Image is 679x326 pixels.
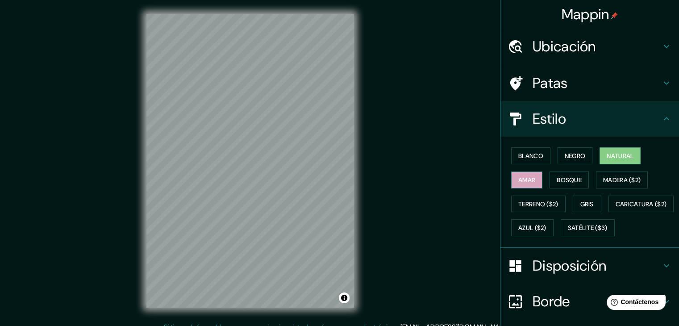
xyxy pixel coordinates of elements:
font: Mappin [562,5,609,24]
font: Amar [518,176,535,184]
font: Patas [533,74,568,92]
font: Blanco [518,152,543,160]
font: Gris [580,200,594,208]
button: Bosque [550,171,589,188]
button: Madera ($2) [596,171,648,188]
div: Ubicación [500,29,679,64]
font: Estilo [533,109,566,128]
img: pin-icon.png [611,12,618,19]
font: Madera ($2) [603,176,641,184]
font: Satélite ($3) [568,224,608,232]
div: Patas [500,65,679,101]
button: Amar [511,171,542,188]
font: Terreno ($2) [518,200,558,208]
button: Terreno ($2) [511,196,566,213]
div: Disposición [500,248,679,284]
canvas: Mapa [146,14,354,308]
font: Negro [565,152,586,160]
button: Gris [573,196,601,213]
button: Natural [600,147,641,164]
font: Caricatura ($2) [616,200,667,208]
font: Natural [607,152,633,160]
div: Borde [500,284,679,319]
font: Ubicación [533,37,596,56]
button: Satélite ($3) [561,219,615,236]
iframe: Lanzador de widgets de ayuda [600,291,669,316]
font: Disposición [533,256,606,275]
font: Bosque [557,176,582,184]
button: Blanco [511,147,550,164]
font: Azul ($2) [518,224,546,232]
button: Activar o desactivar atribución [339,293,350,303]
button: Azul ($2) [511,219,554,236]
button: Negro [558,147,593,164]
button: Caricatura ($2) [608,196,674,213]
font: Borde [533,292,570,311]
div: Estilo [500,101,679,137]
